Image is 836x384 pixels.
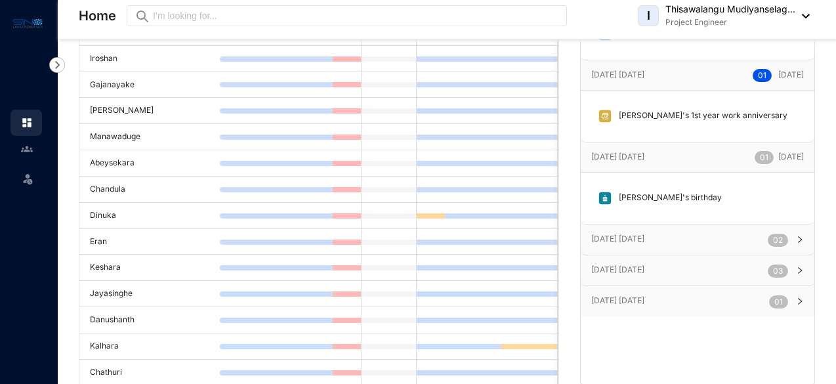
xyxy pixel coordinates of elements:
[79,281,220,307] td: Jayasinghe
[765,152,768,162] span: 1
[21,172,34,185] img: leave-unselected.2934df6273408c3f84d9.svg
[753,68,804,82] p: [DATE]
[591,232,768,245] p: [DATE] [DATE]
[760,152,765,162] span: 0
[774,297,780,307] span: 0
[591,263,768,276] p: [DATE] [DATE]
[598,191,612,205] img: birthday.63217d55a54455b51415ef6ca9a78895.svg
[768,234,788,247] sup: 02
[79,98,220,124] td: [PERSON_NAME]
[49,57,65,73] img: nav-icon-right.af6afadce00d159da59955279c43614e.svg
[773,266,778,276] span: 0
[79,177,220,203] td: Chandula
[79,307,220,333] td: Danushanth
[79,229,220,255] td: Eran
[21,143,33,155] img: people-unselected.118708e94b43a90eceab.svg
[581,142,814,172] div: [DATE] [DATE]01[DATE]
[79,333,220,360] td: Kalhara
[581,286,814,316] div: [DATE] [DATE]01
[769,295,788,309] sup: 01
[79,46,220,72] td: Iroshan
[795,14,810,18] img: dropdown-black.8e83cc76930a90b1a4fdb6d089b7bf3a.svg
[79,72,220,98] td: Gajanayake
[753,69,772,82] sup: 01
[755,150,804,164] p: [DATE]
[778,266,783,276] span: 3
[591,68,753,81] p: [DATE] [DATE]
[591,150,755,163] p: [DATE] [DATE]
[79,7,116,25] p: Home
[591,294,769,307] p: [DATE] [DATE]
[665,16,795,29] p: Project Engineer
[796,236,804,244] span: right
[763,70,766,80] span: 1
[758,70,763,80] span: 0
[79,150,220,177] td: Abeysekara
[780,297,783,307] span: 1
[598,109,612,123] img: anniversary.d4fa1ee0abd6497b2d89d817e415bd57.svg
[581,224,814,255] div: [DATE] [DATE]02
[773,235,778,245] span: 0
[581,255,814,286] div: [DATE] [DATE]03
[79,124,220,150] td: Manawaduge
[755,151,774,164] sup: 01
[796,297,804,305] span: right
[13,16,43,31] img: logo
[612,109,787,123] p: [PERSON_NAME]'s 1st year work anniversary
[79,203,220,229] td: Dinuka
[647,10,650,22] span: I
[778,235,783,245] span: 2
[581,60,814,90] div: [DATE] [DATE]01 [DATE]
[21,117,33,129] img: home.c6720e0a13eba0172344.svg
[768,265,788,278] sup: 03
[796,267,804,274] span: right
[153,9,559,23] input: I’m looking for...
[10,110,42,136] li: Home
[612,191,722,205] p: [PERSON_NAME]'s birthday
[665,3,795,16] p: Thisawalangu Mudiyanselag...
[79,255,220,281] td: Keshara
[10,136,42,162] li: Contacts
